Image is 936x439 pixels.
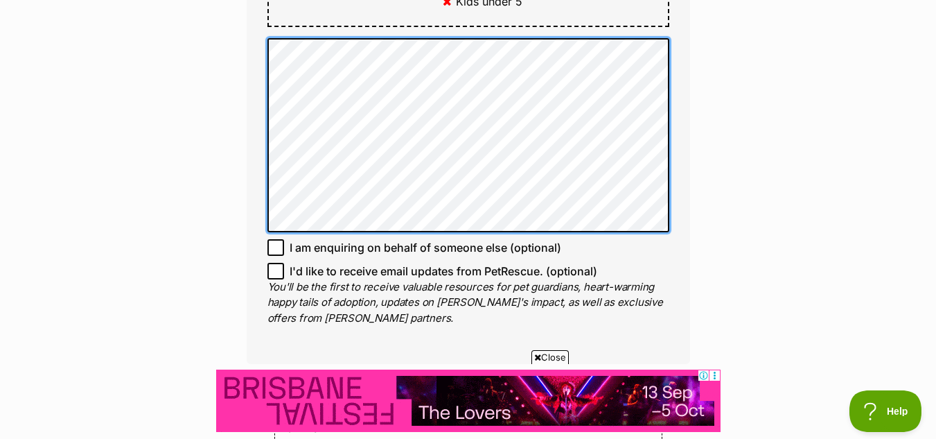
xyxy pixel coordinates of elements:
[216,370,721,432] iframe: Advertisement
[531,350,569,364] span: Close
[290,263,597,279] span: I'd like to receive email updates from PetRescue. (optional)
[290,239,561,256] span: I am enquiring on behalf of someone else (optional)
[267,279,669,327] p: You'll be the first to receive valuable resources for pet guardians, heart-warming happy tails of...
[849,390,922,432] iframe: Help Scout Beacon - Open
